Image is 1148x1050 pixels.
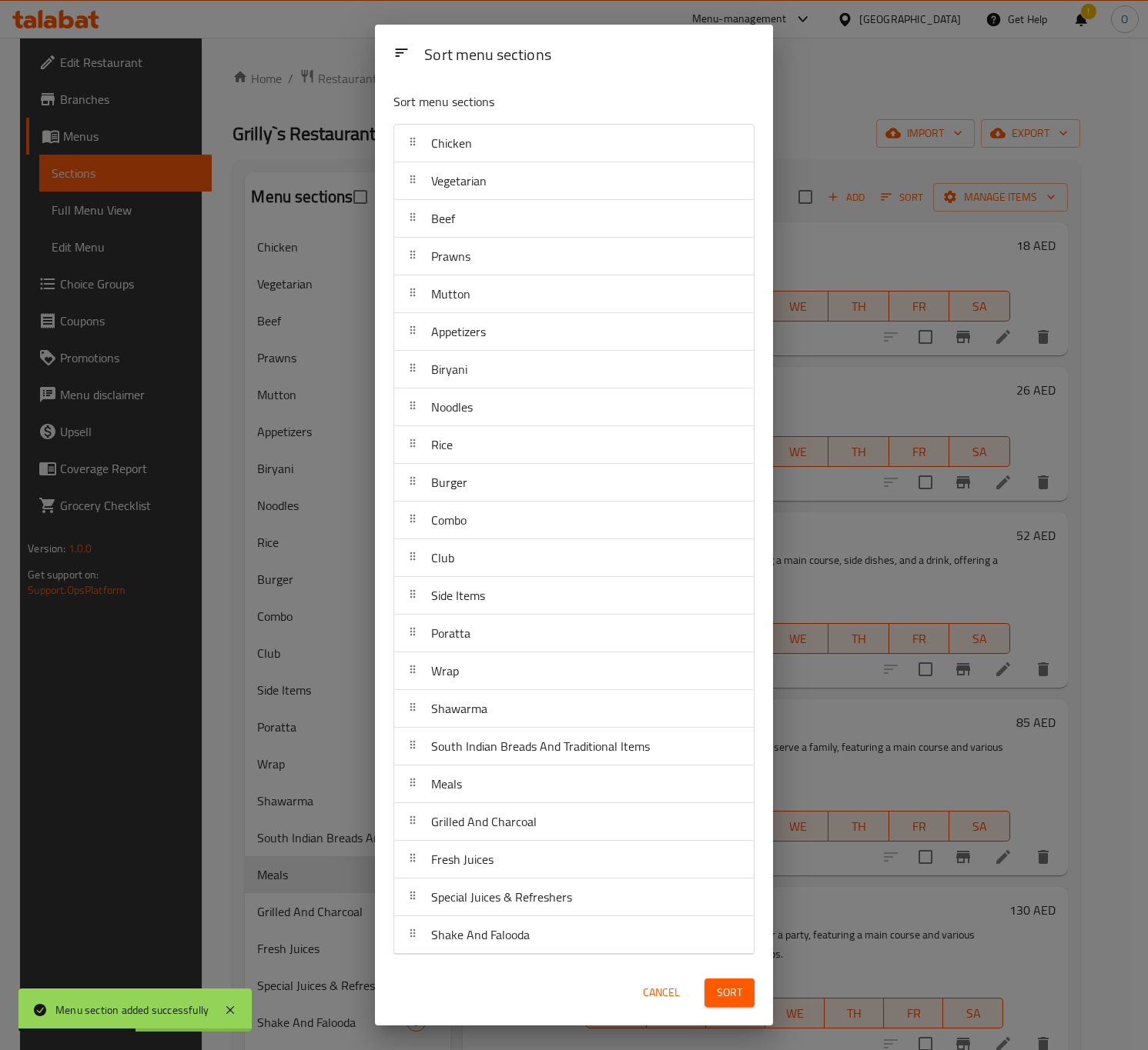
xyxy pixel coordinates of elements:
div: Sort menu sections [418,38,761,73]
div: Grilled And Charcoal [394,803,754,841]
div: Vegetarian [394,162,754,200]
span: Sort [717,983,742,1002]
div: Mutton [394,275,754,313]
span: Chicken [431,132,472,155]
span: Combo [431,508,467,532]
div: Rice [394,426,754,464]
span: Mutton [431,282,470,305]
div: Beef [394,200,754,238]
span: Shawarma [431,697,487,720]
p: Sort menu sections [393,92,680,112]
span: Side Items [431,584,485,607]
div: Side Items [394,577,754,615]
button: Sort [705,978,755,1007]
div: Wrap [394,652,754,690]
div: Burger [394,464,754,502]
span: Special Juices & Refreshers [431,885,572,908]
span: Meals [431,772,462,795]
div: Appetizers [394,313,754,351]
span: Beef [431,207,455,230]
div: Menu section added successfully [55,1002,209,1018]
div: Shawarma [394,690,754,728]
div: Fresh Juices [394,841,754,878]
span: Burger [431,471,467,494]
div: Chicken [394,125,754,162]
button: Cancel [637,978,686,1007]
span: Cancel [643,983,680,1002]
div: Prawns [394,238,754,275]
span: Vegetarian [431,169,487,192]
span: Prawns [431,245,470,268]
div: Meals [394,765,754,803]
span: Noodles [431,395,473,418]
span: Rice [431,433,453,456]
div: Biryani [394,351,754,388]
div: Club [394,539,754,577]
span: Club [431,546,454,569]
span: Grilled And Charcoal [431,810,537,833]
div: Combo [394,502,754,539]
span: South Indian Breads And Traditional Items [431,735,650,758]
div: Special Juices & Refreshers [394,878,754,916]
span: Shake And Falooda [431,923,530,946]
span: Fresh Juices [431,848,494,871]
span: Poratta [431,622,470,645]
span: Appetizers [431,320,486,343]
div: Noodles [394,388,754,426]
div: South Indian Breads And Traditional Items [394,728,754,765]
span: Wrap [431,659,459,682]
span: Biryani [431,358,467,381]
div: Shake And Falooda [394,916,754,954]
div: Poratta [394,615,754,652]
